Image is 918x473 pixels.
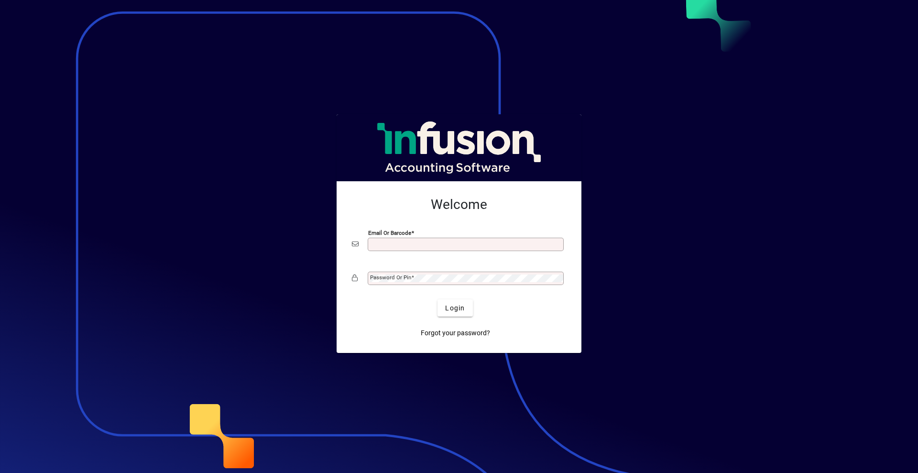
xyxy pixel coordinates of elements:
[368,230,411,236] mat-label: Email or Barcode
[370,274,411,281] mat-label: Password or Pin
[445,303,465,313] span: Login
[421,328,490,338] span: Forgot your password?
[352,197,566,213] h2: Welcome
[417,324,494,341] a: Forgot your password?
[437,299,472,317] button: Login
